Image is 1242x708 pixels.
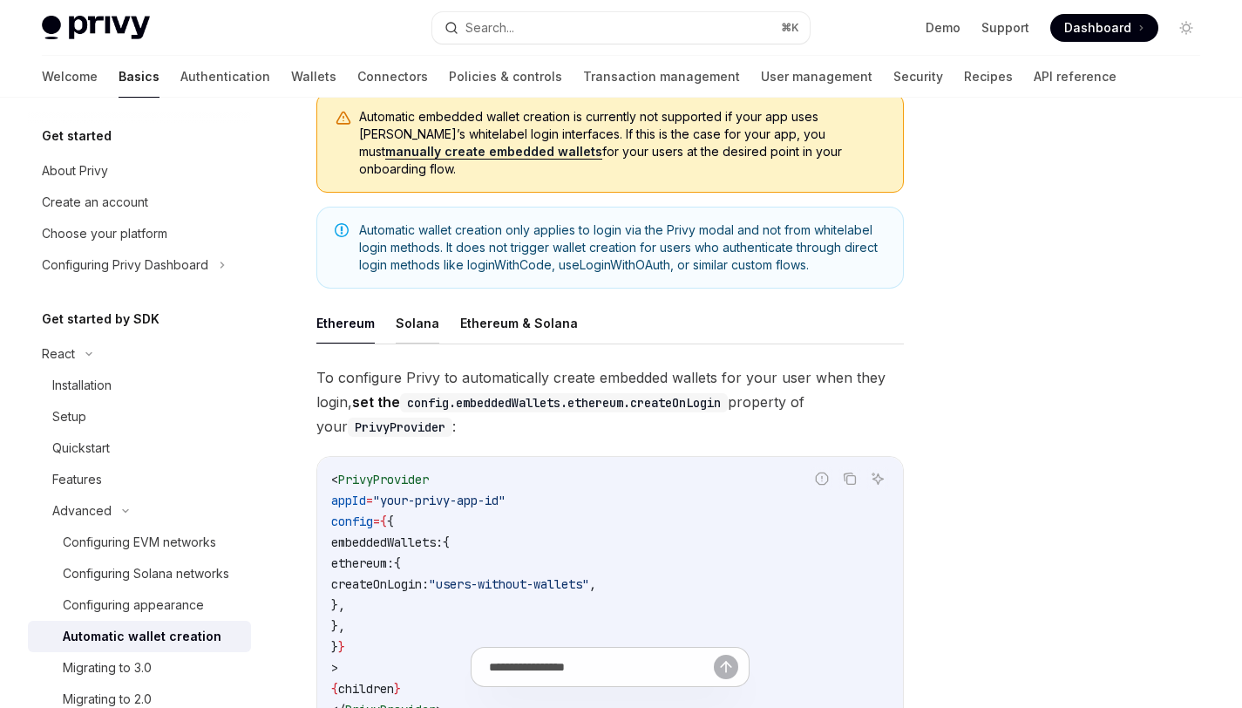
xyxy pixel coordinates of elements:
[119,56,159,98] a: Basics
[52,500,112,521] div: Advanced
[28,370,251,401] a: Installation
[28,187,251,218] a: Create an account
[52,438,110,459] div: Quickstart
[373,493,506,508] span: "your-privy-app-id"
[42,223,167,244] div: Choose your platform
[432,12,809,44] button: Search...⌘K
[63,657,152,678] div: Migrating to 3.0
[387,514,394,529] span: {
[42,255,208,276] div: Configuring Privy Dashboard
[335,223,349,237] svg: Note
[352,393,728,411] strong: set the
[460,303,578,344] button: Ethereum & Solana
[52,406,86,427] div: Setup
[331,493,366,508] span: appId
[981,19,1029,37] a: Support
[331,534,443,550] span: embeddedWallets:
[52,469,102,490] div: Features
[964,56,1013,98] a: Recipes
[583,56,740,98] a: Transaction management
[714,655,738,679] button: Send message
[338,639,345,655] span: }
[335,110,352,127] svg: Warning
[28,495,251,527] button: Advanced
[838,467,861,490] button: Copy the contents from the code block
[28,338,251,370] button: React
[28,652,251,684] a: Migrating to 3.0
[331,576,429,592] span: createOnLogin:
[291,56,336,98] a: Wallets
[359,221,886,274] span: Automatic wallet creation only applies to login via the Privy modal and not from whitelabel login...
[893,56,943,98] a: Security
[373,514,380,529] span: =
[385,144,602,160] a: manually create embedded wallets
[443,534,450,550] span: {
[396,303,439,344] button: Solana
[1172,14,1200,42] button: Toggle dark mode
[28,558,251,589] a: Configuring Solana networks
[394,555,401,571] span: {
[42,344,75,364] div: React
[28,432,251,464] a: Quickstart
[811,467,833,490] button: Report incorrect code
[28,589,251,621] a: Configuring appearance
[338,472,429,487] span: PrivyProvider
[465,17,514,38] div: Search...
[316,365,904,439] span: To configure Privy to automatically create embedded wallets for your user when they login, proper...
[42,126,112,146] h5: Get started
[400,393,728,412] code: config.embeddedWallets.ethereum.createOnLogin
[42,309,159,330] h5: Get started by SDK
[348,418,452,437] code: PrivyProvider
[359,108,886,178] span: Automatic embedded wallet creation is currently not supported if your app uses [PERSON_NAME]’s wh...
[331,639,338,655] span: }
[429,576,589,592] span: "users-without-wallets"
[331,618,345,634] span: },
[63,595,204,616] div: Configuring appearance
[331,597,345,613] span: },
[1064,19,1131,37] span: Dashboard
[781,21,799,35] span: ⌘ K
[28,249,251,281] button: Configuring Privy Dashboard
[63,532,216,553] div: Configuring EVM networks
[28,218,251,249] a: Choose your platform
[449,56,562,98] a: Policies & controls
[28,155,251,187] a: About Privy
[380,514,387,529] span: {
[28,621,251,652] a: Automatic wallet creation
[42,56,98,98] a: Welcome
[331,555,394,571] span: ethereum:
[28,401,251,432] a: Setup
[926,19,960,37] a: Demo
[42,16,150,40] img: light logo
[331,472,338,487] span: <
[28,527,251,558] a: Configuring EVM networks
[63,626,221,647] div: Automatic wallet creation
[42,192,148,213] div: Create an account
[331,514,373,529] span: config
[761,56,872,98] a: User management
[63,563,229,584] div: Configuring Solana networks
[357,56,428,98] a: Connectors
[316,303,375,344] button: Ethereum
[42,160,108,181] div: About Privy
[1050,14,1158,42] a: Dashboard
[366,493,373,508] span: =
[52,375,112,396] div: Installation
[28,464,251,495] a: Features
[489,648,714,686] input: Ask a question...
[180,56,270,98] a: Authentication
[866,467,889,490] button: Ask AI
[1034,56,1116,98] a: API reference
[589,576,596,592] span: ,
